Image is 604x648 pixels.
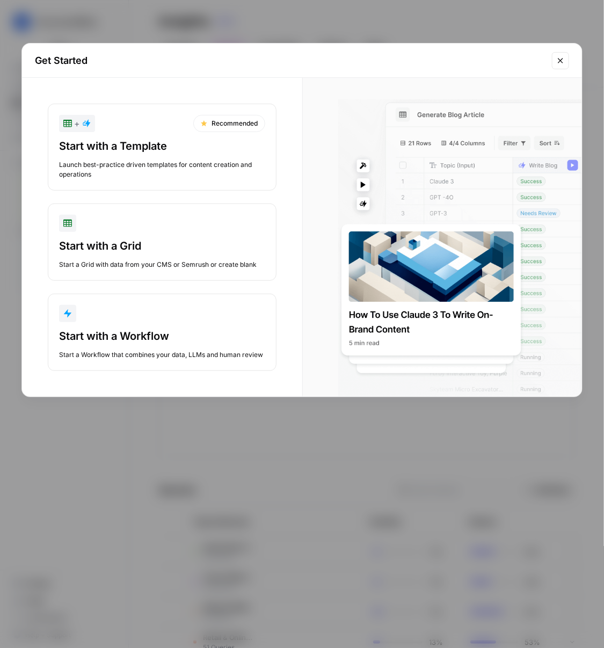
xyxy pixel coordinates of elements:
[48,104,276,191] button: +RecommendedStart with a TemplateLaunch best-practice driven templates for content creation and o...
[552,52,569,69] button: Close modal
[59,329,265,344] div: Start with a Workflow
[59,260,265,270] div: Start a Grid with data from your CMS or Semrush or create blank
[63,117,91,130] div: +
[59,238,265,253] div: Start with a Grid
[48,203,276,281] button: Start with a GridStart a Grid with data from your CMS or Semrush or create blank
[59,350,265,360] div: Start a Workflow that combines your data, LLMs and human review
[35,53,545,68] h2: Get Started
[48,294,276,371] button: Start with a WorkflowStart a Workflow that combines your data, LLMs and human review
[193,115,265,132] div: Recommended
[59,160,265,179] div: Launch best-practice driven templates for content creation and operations
[59,139,265,154] div: Start with a Template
